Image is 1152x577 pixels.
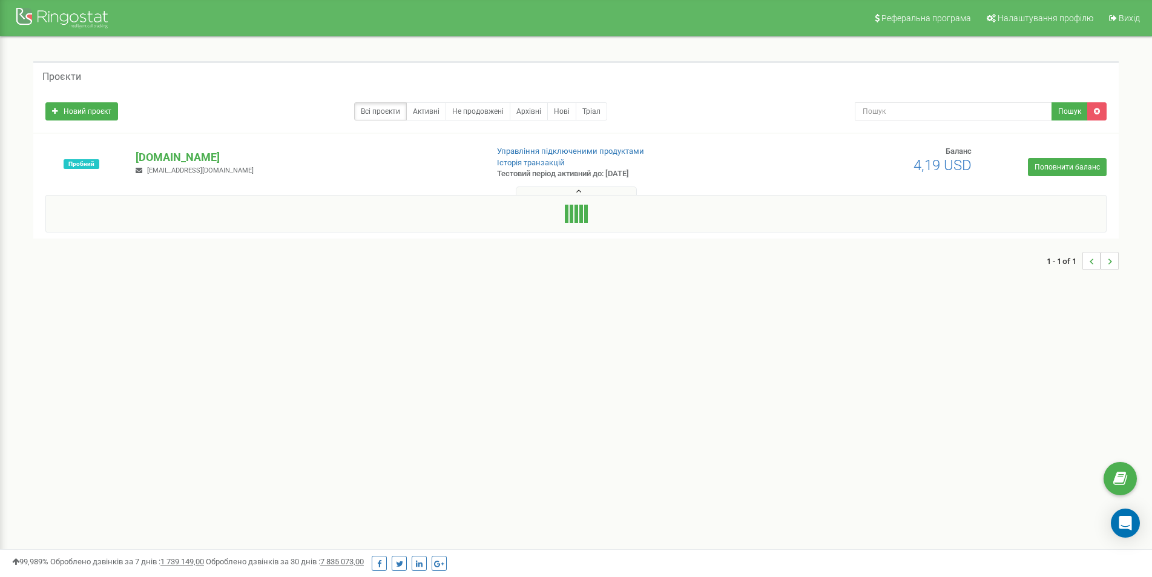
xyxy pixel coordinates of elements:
a: Архівні [510,102,548,120]
span: Оброблено дзвінків за 7 днів : [50,557,204,566]
a: Історія транзакцій [497,158,565,167]
u: 7 835 073,00 [320,557,364,566]
span: Баланс [946,147,972,156]
p: Тестовий період активний до: [DATE] [497,168,749,180]
a: Новий проєкт [45,102,118,120]
a: Управління підключеними продуктами [497,147,644,156]
span: 99,989% [12,557,48,566]
a: Нові [547,102,576,120]
a: Поповнити баланс [1028,158,1107,176]
a: Не продовжені [446,102,510,120]
span: Налаштування профілю [998,13,1093,23]
a: Тріал [576,102,607,120]
span: Оброблено дзвінків за 30 днів : [206,557,364,566]
span: Реферальна програма [881,13,971,23]
input: Пошук [855,102,1052,120]
h5: Проєкти [42,71,81,82]
nav: ... [1047,240,1119,282]
span: Вихід [1119,13,1140,23]
span: Пробний [64,159,99,169]
div: Open Intercom Messenger [1111,509,1140,538]
button: Пошук [1052,102,1088,120]
span: [EMAIL_ADDRESS][DOMAIN_NAME] [147,167,254,174]
a: Всі проєкти [354,102,407,120]
span: 4,19 USD [913,157,972,174]
a: Активні [406,102,446,120]
span: 1 - 1 of 1 [1047,252,1082,270]
p: [DOMAIN_NAME] [136,150,477,165]
u: 1 739 149,00 [160,557,204,566]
